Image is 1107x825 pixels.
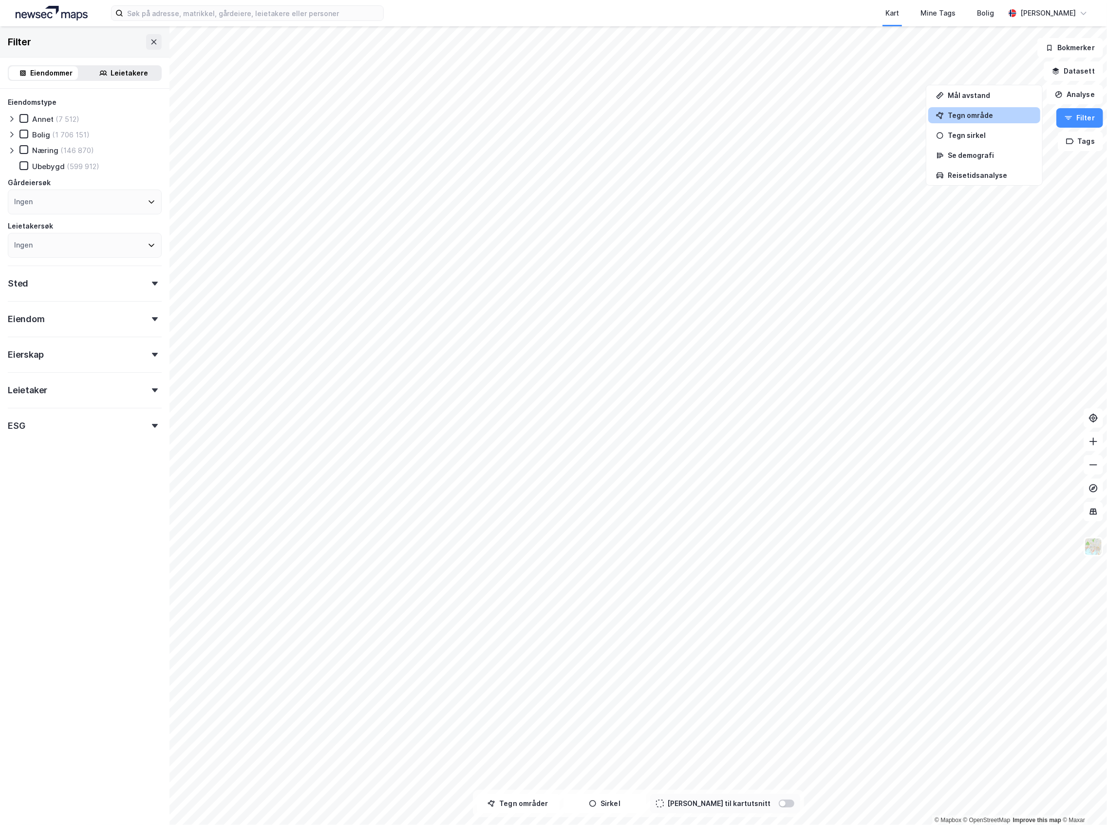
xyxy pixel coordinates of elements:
div: Ingen [14,239,33,251]
div: Gårdeiersøk [8,177,51,189]
div: Ingen [14,196,33,208]
div: Eiendommer [31,67,73,79]
div: (1 706 151) [52,130,90,139]
input: Søk på adresse, matrikkel, gårdeiere, leietakere eller personer [123,6,383,20]
div: Ubebygd [32,162,65,171]
div: Mine Tags [920,7,956,19]
div: (7 512) [56,115,79,124]
div: [PERSON_NAME] til kartutsnitt [668,798,771,809]
a: Improve this map [1013,817,1061,824]
div: Bolig [32,130,50,139]
div: (599 912) [67,162,99,171]
div: (146 870) [60,146,94,155]
div: [PERSON_NAME] [1020,7,1076,19]
div: ESG [8,420,25,432]
div: Sted [8,278,28,289]
div: Kart [885,7,899,19]
button: Filter [1056,108,1103,128]
div: Leietaker [8,384,47,396]
div: Tegn område [948,111,1032,119]
div: Næring [32,146,58,155]
div: Reisetidsanalyse [948,171,1032,179]
div: Bolig [977,7,994,19]
a: Mapbox [935,817,961,824]
div: Mål avstand [948,91,1032,99]
button: Datasett [1044,61,1103,81]
div: Filter [8,34,31,50]
div: Leietakere [111,67,149,79]
div: Eierskap [8,349,43,361]
div: Kontrollprogram for chat [1058,778,1107,825]
button: Sirkel [563,794,646,813]
div: Tegn sirkel [948,131,1032,139]
button: Tegn områder [477,794,560,813]
iframe: Chat Widget [1058,778,1107,825]
div: Eiendomstype [8,96,56,108]
button: Analyse [1047,85,1103,104]
img: logo.a4113a55bc3d86da70a041830d287a7e.svg [16,6,88,20]
a: OpenStreetMap [963,817,1011,824]
div: Annet [32,115,54,124]
div: Eiendom [8,313,45,325]
div: Se demografi [948,151,1032,159]
button: Bokmerker [1037,38,1103,58]
img: Z [1084,537,1103,556]
button: Tags [1058,132,1103,151]
div: Leietakersøk [8,220,53,232]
